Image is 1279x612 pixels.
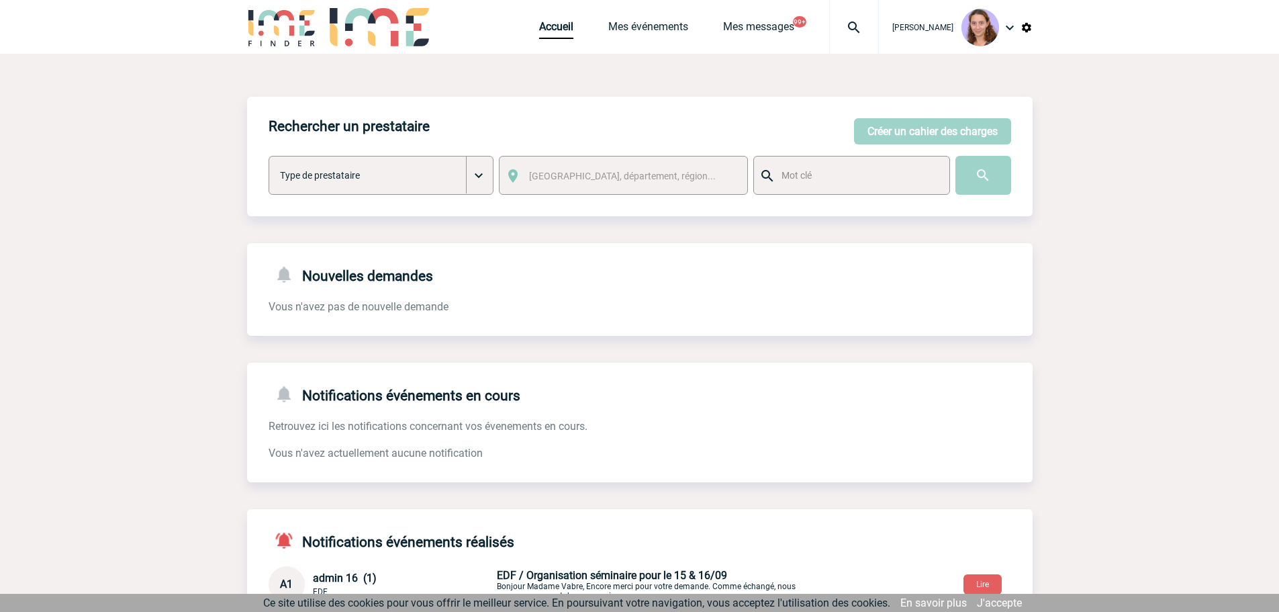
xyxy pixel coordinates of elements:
[269,566,1033,603] div: Conversation privée : Client - Agence
[892,23,953,32] span: [PERSON_NAME]
[963,574,1002,595] button: Lire
[269,531,514,550] h4: Notifications événements réalisés
[269,118,430,134] h4: Rechercher un prestataire
[953,577,1012,590] a: Lire
[955,156,1011,195] input: Submit
[313,572,377,584] span: admin 16 (1)
[274,531,302,550] img: notifications-active-24-px-r.png
[269,447,483,460] span: Vous n'avez actuellement aucune notification
[269,384,520,404] h4: Notifications événements en cours
[778,167,937,184] input: Mot clé
[247,8,317,46] img: IME-Finder
[269,300,448,313] span: Vous n'avez pas de nouvelle demande
[977,597,1022,609] a: J'accepte
[269,265,433,284] h4: Nouvelles demandes
[793,16,806,28] button: 99+
[539,20,573,39] a: Accueil
[280,578,293,591] span: A1
[497,569,812,601] p: Bonjour Madame Vabre, Encore merci pour votre demande. Comme échangé, nous sommes au regret de ne...
[900,597,967,609] a: En savoir plus
[263,597,890,609] span: Ce site utilise des cookies pour vous offrir le meilleur service. En poursuivant votre navigation...
[313,587,328,597] span: EDF
[961,9,999,46] img: 101030-1.png
[608,20,688,39] a: Mes événements
[274,384,302,404] img: notifications-24-px-g.png
[723,20,794,39] a: Mes messages
[269,420,587,433] span: Retrouvez ici les notifications concernant vos évenements en cours.
[274,265,302,284] img: notifications-24-px-g.png
[529,171,716,181] span: [GEOGRAPHIC_DATA], département, région...
[269,577,812,590] a: A1 admin 16 (1) EDF EDF / Organisation séminaire pour le 15 & 16/09Bonjour Madame Vabre, Encore m...
[497,569,727,582] span: EDF / Organisation séminaire pour le 15 & 16/09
